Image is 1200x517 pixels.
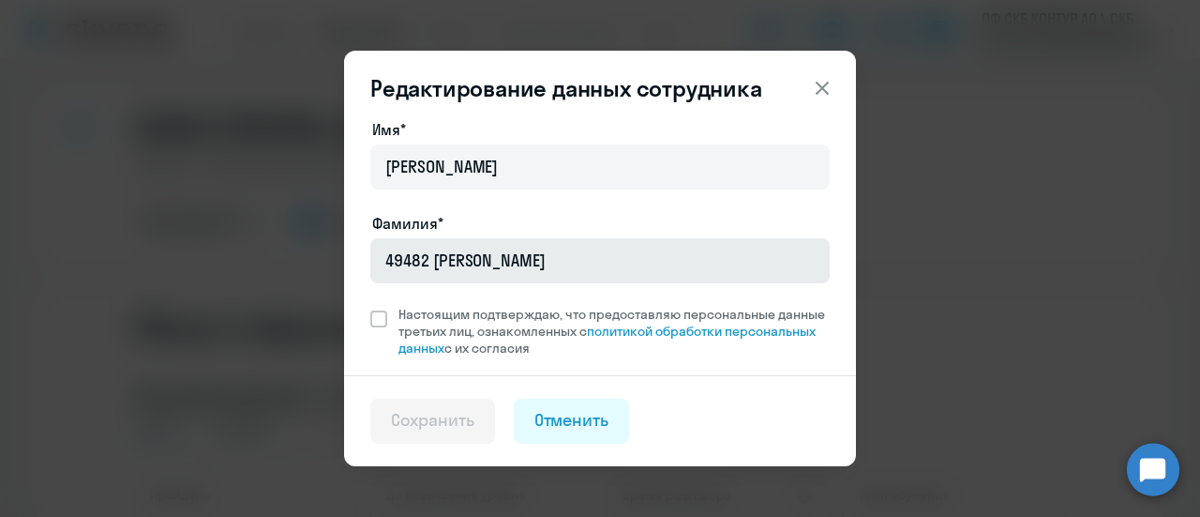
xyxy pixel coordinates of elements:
button: Отменить [514,399,630,444]
div: Сохранить [391,408,474,433]
a: политикой обработки персональных данных [398,323,816,357]
span: Настоящим подтверждаю, что предоставляю персональные данные третьих лиц, ознакомленных с с их сог... [398,306,830,357]
label: Фамилия* [372,212,443,235]
button: Сохранить [370,399,495,444]
div: Отменить [534,408,609,433]
header: Редактирование данных сотрудника [344,73,856,103]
